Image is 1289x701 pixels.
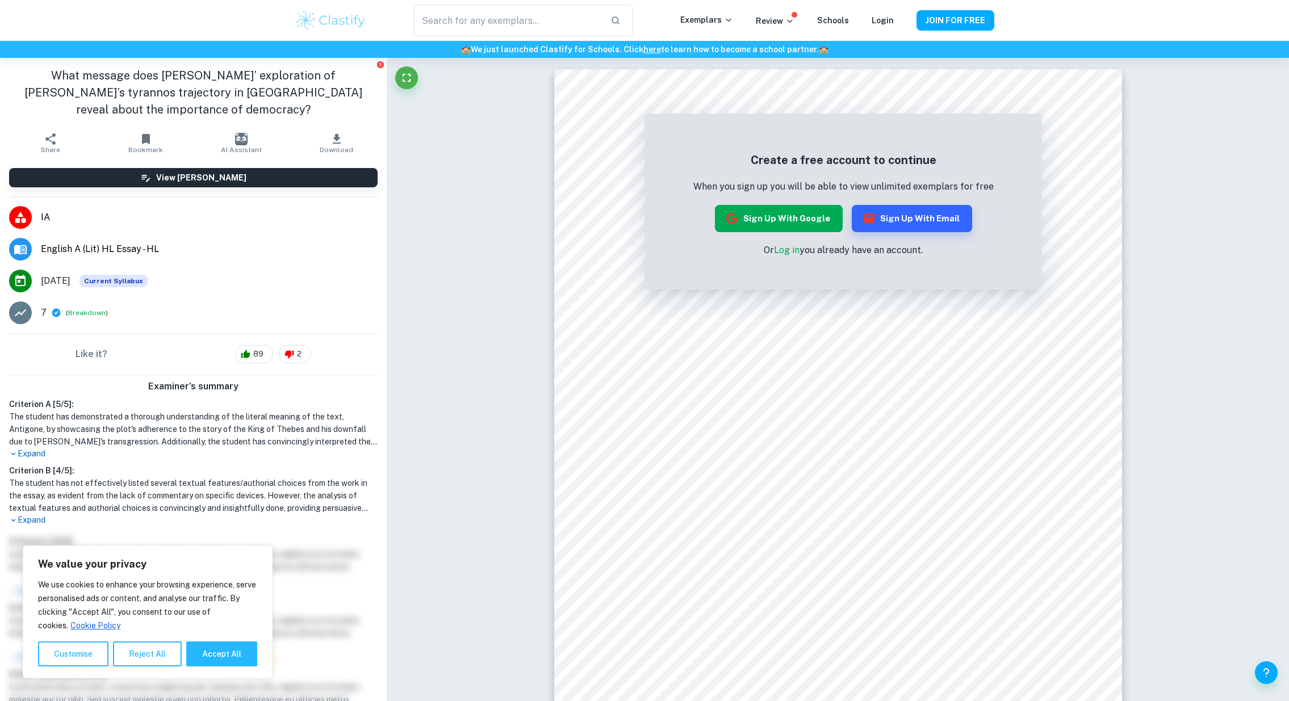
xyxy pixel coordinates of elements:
h1: The student has demonstrated a thorough understanding of the literal meaning of the text, Antigon... [9,410,378,448]
button: Help and Feedback [1255,661,1278,684]
span: IA [41,211,378,224]
p: Exemplars [680,14,733,26]
a: here [643,45,661,54]
button: Sign up with Email [852,205,972,232]
div: We value your privacy [23,545,273,678]
img: AI Assistant [235,133,248,145]
img: Clastify logo [295,9,367,32]
p: We value your privacy [38,557,257,571]
span: 2 [291,349,308,360]
a: Login [872,16,894,25]
h1: The student has not effectively listed several textual features/authorial choices from the work i... [9,477,378,514]
p: We use cookies to enhance your browsing experience, serve personalised ads or content, and analys... [38,578,257,632]
span: ( ) [66,308,108,318]
p: 7 [41,306,47,320]
h6: Criterion B [ 4 / 5 ]: [9,464,378,477]
span: 🏫 [461,45,471,54]
span: Download [320,146,353,154]
p: Expand [9,514,378,526]
h6: Examiner's summary [5,380,382,393]
div: 2 [279,345,311,363]
span: Current Syllabus [79,275,148,287]
a: Cookie Policy [70,620,121,631]
span: 89 [247,349,270,360]
p: Review [756,15,794,27]
button: Download [289,127,384,159]
button: Fullscreen [395,66,418,89]
h6: View [PERSON_NAME] [156,171,246,184]
button: AI Assistant [194,127,289,159]
p: Or you already have an account. [693,244,994,257]
div: 89 [235,345,273,363]
span: AI Assistant [221,146,262,154]
h6: We just launched Clastify for Schools. Click to learn how to become a school partner. [2,43,1287,56]
button: JOIN FOR FREE [916,10,994,31]
h6: Like it? [76,347,107,361]
button: Share [3,127,98,159]
button: Breakdown [68,308,106,318]
a: Log in [774,245,800,255]
span: Bookmark [128,146,163,154]
span: [DATE] [41,274,70,288]
button: Customise [38,641,108,666]
span: English A (Lit) HL Essay - HL [41,242,378,256]
span: Share [41,146,60,154]
h6: Criterion A [ 5 / 5 ]: [9,398,378,410]
p: When you sign up you will be able to view unlimited exemplars for free [693,180,994,194]
button: Bookmark [98,127,194,159]
p: Expand [9,448,378,460]
a: Schools [817,16,849,25]
div: This exemplar is based on the current syllabus. Feel free to refer to it for inspiration/ideas wh... [79,275,148,287]
span: 🏫 [819,45,828,54]
h1: What message does [PERSON_NAME]’ exploration of [PERSON_NAME]’s tyrannos trajectory in [GEOGRAPHI... [9,67,378,118]
button: View [PERSON_NAME] [9,168,378,187]
button: Sign up with Google [715,205,843,232]
input: Search for any exemplars... [414,5,601,36]
button: Report issue [376,60,384,69]
h5: Create a free account to continue [693,152,994,169]
button: Accept All [186,641,257,666]
button: Reject All [113,641,182,666]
